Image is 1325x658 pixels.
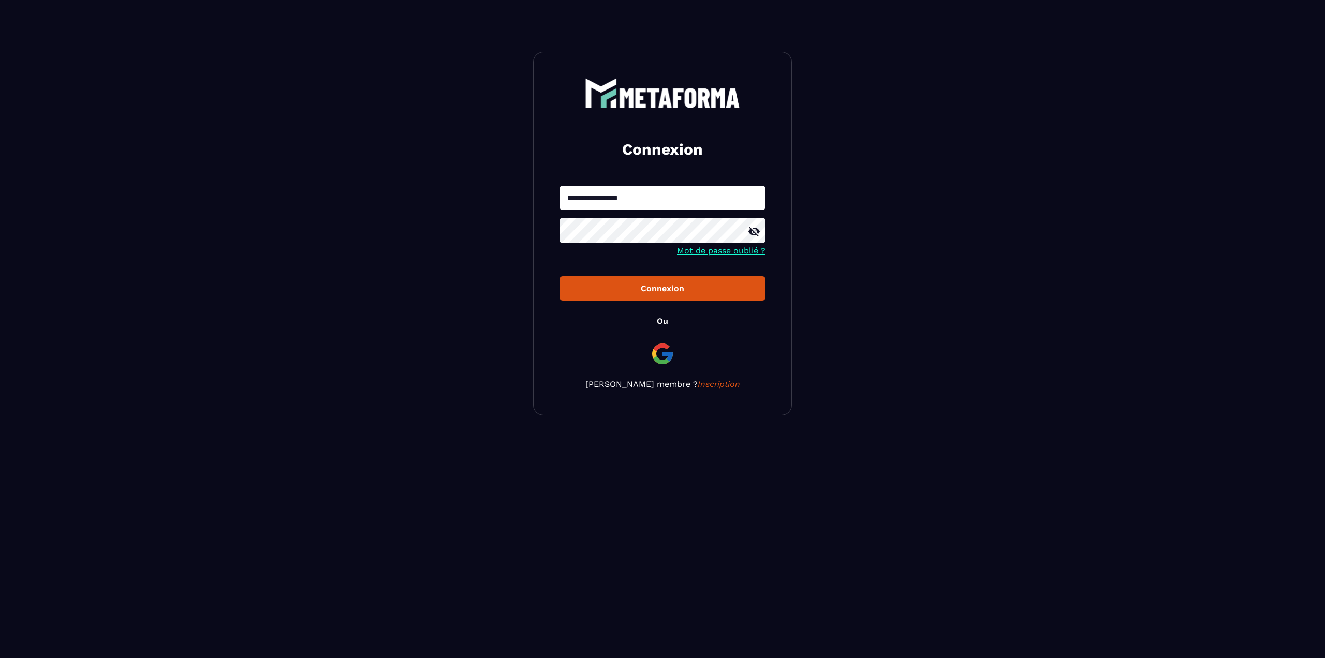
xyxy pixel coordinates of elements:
p: [PERSON_NAME] membre ? [560,379,765,389]
button: Connexion [560,276,765,301]
h2: Connexion [572,139,753,160]
a: Mot de passe oublié ? [677,246,765,256]
img: google [650,341,675,366]
a: logo [560,78,765,108]
a: Inscription [698,379,740,389]
img: logo [585,78,740,108]
div: Connexion [568,283,757,293]
p: Ou [657,316,668,326]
